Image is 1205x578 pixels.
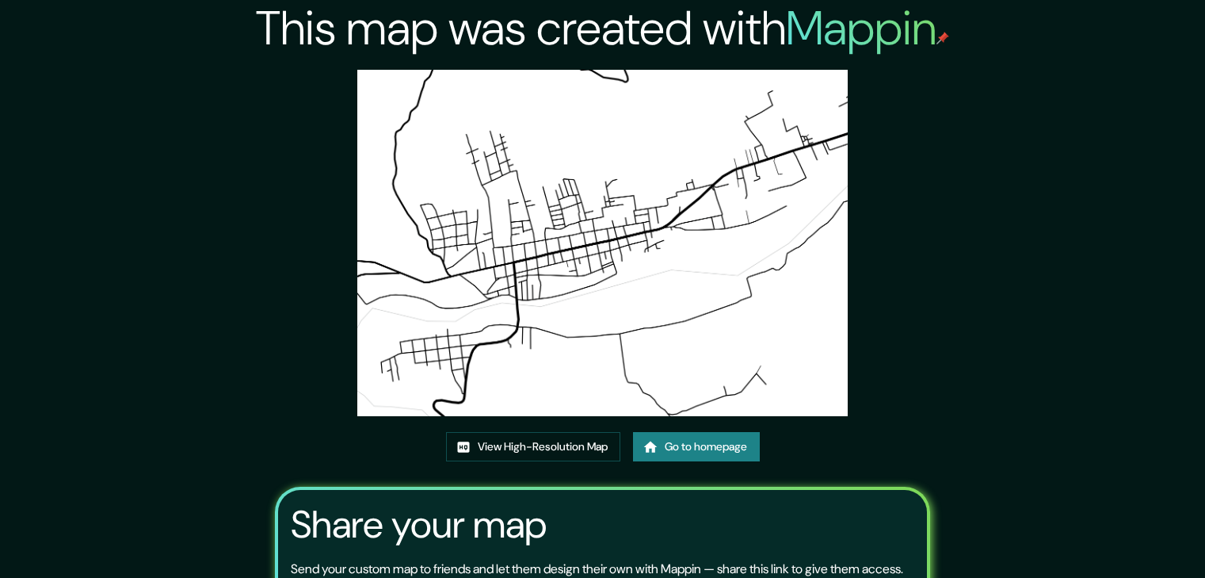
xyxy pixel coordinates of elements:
[936,32,949,44] img: mappin-pin
[357,70,848,416] img: created-map
[1064,516,1188,561] iframe: Help widget launcher
[633,432,760,461] a: Go to homepage
[291,503,547,547] h3: Share your map
[446,432,620,461] a: View High-Resolution Map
